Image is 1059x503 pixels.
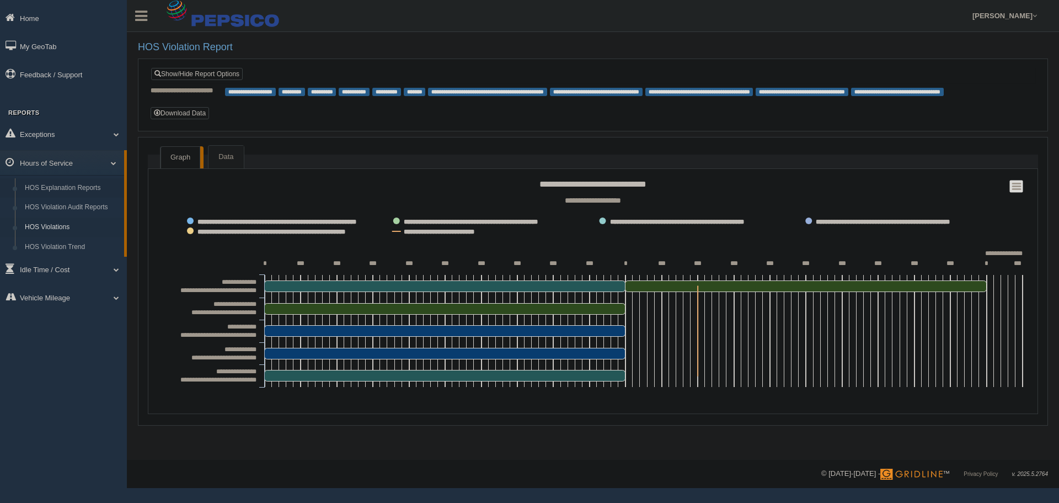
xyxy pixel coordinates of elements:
button: Download Data [151,107,209,119]
img: Gridline [880,469,943,480]
a: HOS Violations [20,218,124,237]
h2: HOS Violation Report [138,42,1048,53]
a: HOS Violation Trend [20,237,124,257]
a: Graph [161,146,200,168]
a: HOS Violation Audit Reports [20,198,124,218]
div: © [DATE]-[DATE] - ™ [821,468,1048,480]
a: Show/Hide Report Options [151,68,243,80]
a: Data [208,146,243,168]
a: Privacy Policy [964,471,998,477]
span: v. 2025.5.2764 [1012,471,1048,477]
a: HOS Explanation Reports [20,178,124,198]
